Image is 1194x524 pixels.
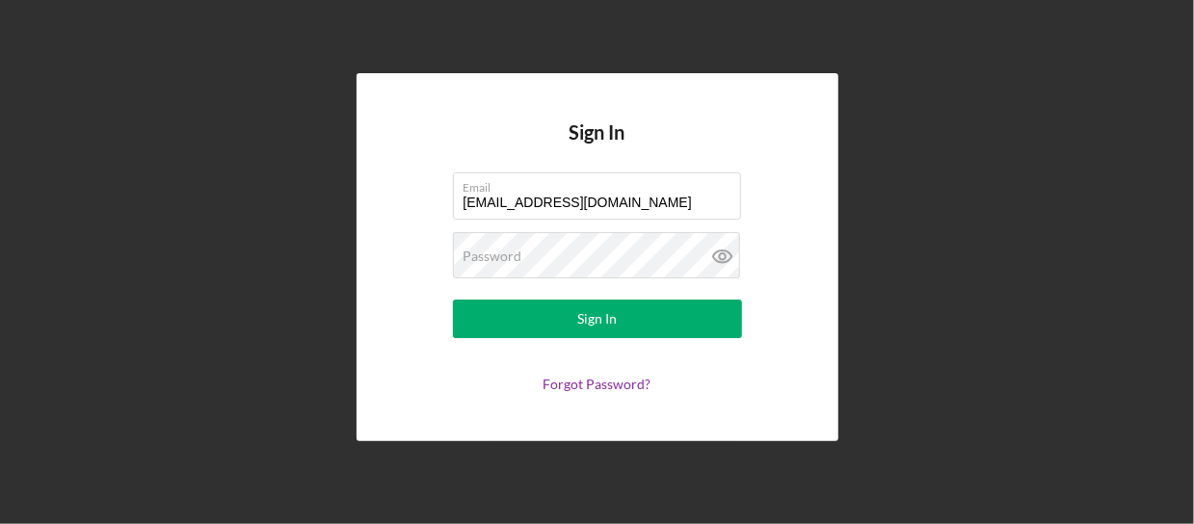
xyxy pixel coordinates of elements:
button: Sign In [453,300,742,338]
a: Forgot Password? [544,376,651,392]
label: Email [464,173,741,195]
div: Sign In [577,300,617,338]
h4: Sign In [570,121,625,172]
label: Password [464,249,522,264]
